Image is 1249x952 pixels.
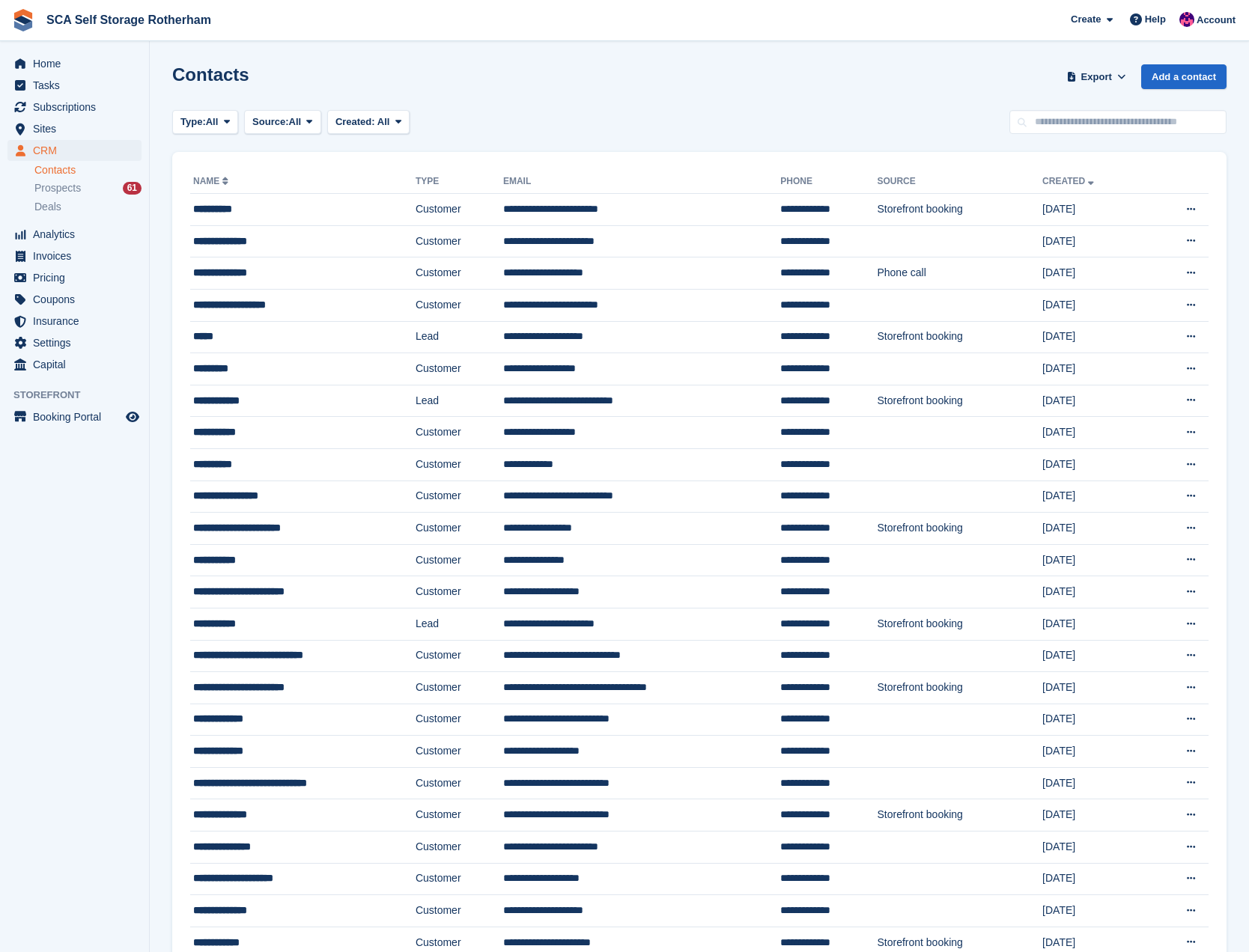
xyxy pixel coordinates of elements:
td: Customer [416,544,503,576]
td: Customer [416,640,503,672]
td: Storefront booking [877,799,1042,832]
td: Storefront booking [877,321,1042,353]
a: Contacts [34,163,142,177]
td: Customer [416,736,503,768]
td: Storefront booking [877,385,1042,417]
td: Storefront booking [877,194,1042,226]
td: Lead [416,385,503,417]
td: Customer [416,448,503,480]
td: Customer [416,863,503,895]
td: Customer [416,767,503,799]
a: menu [7,224,142,245]
span: Prospects [34,181,81,195]
a: Name [193,176,231,186]
a: menu [7,267,142,288]
td: [DATE] [1042,832,1148,864]
span: All [206,115,219,129]
span: All [289,115,302,129]
td: Customer [416,480,503,513]
td: Lead [416,321,503,353]
span: Insurance [33,311,123,332]
button: Created: All [327,110,410,135]
a: menu [7,97,142,118]
span: Sites [33,118,123,139]
img: stora-icon-8386f47178a22dfd0bd8f6a31ec36ba5ce8667c1dd55bd0f319d3a0aa187defe.svg [12,9,34,31]
a: menu [7,354,142,375]
span: Tasks [33,75,123,96]
td: [DATE] [1042,544,1148,576]
td: [DATE] [1042,672,1148,704]
span: Invoices [33,245,123,266]
td: Storefront booking [877,608,1042,640]
a: menu [7,118,142,139]
span: Settings [33,332,123,353]
td: Customer [416,704,503,736]
td: Customer [416,576,503,608]
span: Storefront [13,388,149,403]
span: Subscriptions [33,97,123,118]
td: [DATE] [1042,576,1148,608]
a: menu [7,245,142,266]
span: Home [33,53,123,74]
th: Phone [780,170,877,194]
span: Export [1081,70,1112,85]
td: Storefront booking [877,672,1042,704]
a: Add a contact [1141,64,1227,89]
span: Help [1145,12,1166,27]
td: Customer [416,225,503,257]
td: [DATE] [1042,799,1148,832]
a: menu [7,289,142,310]
td: [DATE] [1042,640,1148,672]
a: menu [7,311,142,332]
td: Customer [416,672,503,704]
td: [DATE] [1042,704,1148,736]
td: [DATE] [1042,417,1148,449]
td: [DATE] [1042,448,1148,480]
span: Deals [34,200,61,214]
span: Pricing [33,267,123,288]
td: [DATE] [1042,194,1148,226]
span: Create [1071,12,1101,27]
span: Booking Portal [33,406,123,427]
span: Coupons [33,289,123,310]
th: Email [503,170,780,194]
a: SCA Self Storage Rotherham [40,7,217,32]
td: Customer [416,257,503,290]
a: menu [7,75,142,96]
td: Storefront booking [877,513,1042,545]
img: Sam Chapman [1179,12,1194,27]
a: Deals [34,199,142,215]
td: [DATE] [1042,353,1148,385]
td: [DATE] [1042,480,1148,513]
td: Customer [416,832,503,864]
h1: Contacts [172,64,249,85]
td: Customer [416,799,503,832]
a: menu [7,140,142,161]
td: [DATE] [1042,385,1148,417]
button: Export [1063,64,1129,89]
span: Account [1197,13,1236,28]
td: [DATE] [1042,863,1148,895]
span: Analytics [33,224,123,245]
span: Created: [335,116,375,127]
td: [DATE] [1042,321,1148,353]
span: Type: [180,115,206,129]
span: Source: [252,115,288,129]
th: Type [416,170,503,194]
td: Phone call [877,257,1042,290]
td: [DATE] [1042,289,1148,321]
td: [DATE] [1042,736,1148,768]
th: Source [877,170,1042,194]
span: Capital [33,354,123,375]
td: [DATE] [1042,225,1148,257]
td: [DATE] [1042,257,1148,290]
span: CRM [33,140,123,161]
td: Customer [416,289,503,321]
td: [DATE] [1042,608,1148,640]
span: All [377,116,390,127]
td: Customer [416,417,503,449]
div: 61 [123,182,142,195]
a: menu [7,406,142,427]
td: Customer [416,194,503,226]
td: Customer [416,895,503,927]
